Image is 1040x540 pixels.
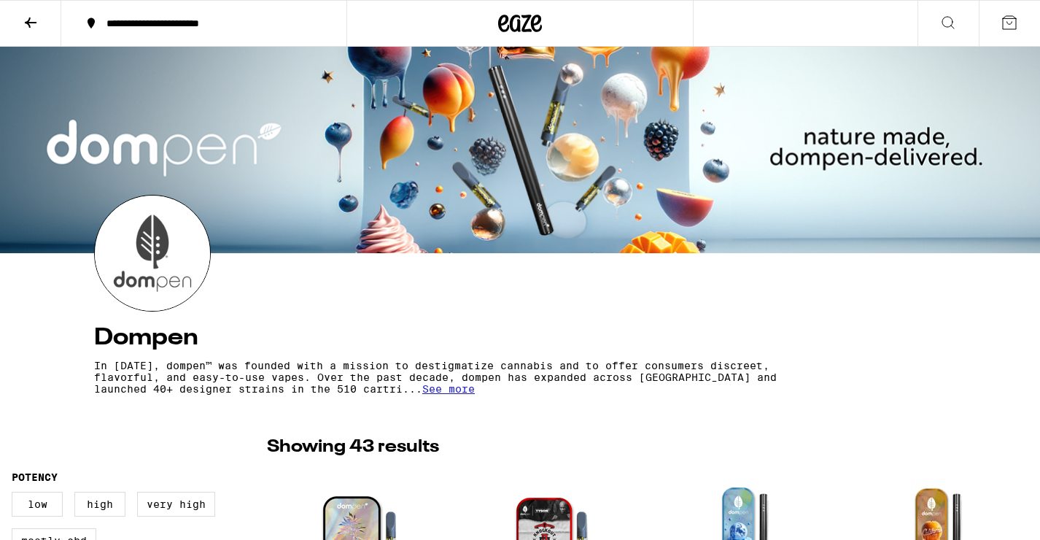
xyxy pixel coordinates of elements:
[12,492,63,517] label: Low
[94,360,818,395] p: In [DATE], dompen™ was founded with a mission to destigmatize cannabis and to offer consumers dis...
[12,471,58,483] legend: Potency
[422,383,475,395] span: See more
[95,196,210,311] img: Dompen logo
[94,326,946,350] h4: Dompen
[137,492,215,517] label: Very High
[267,435,439,460] p: Showing 43 results
[74,492,125,517] label: High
